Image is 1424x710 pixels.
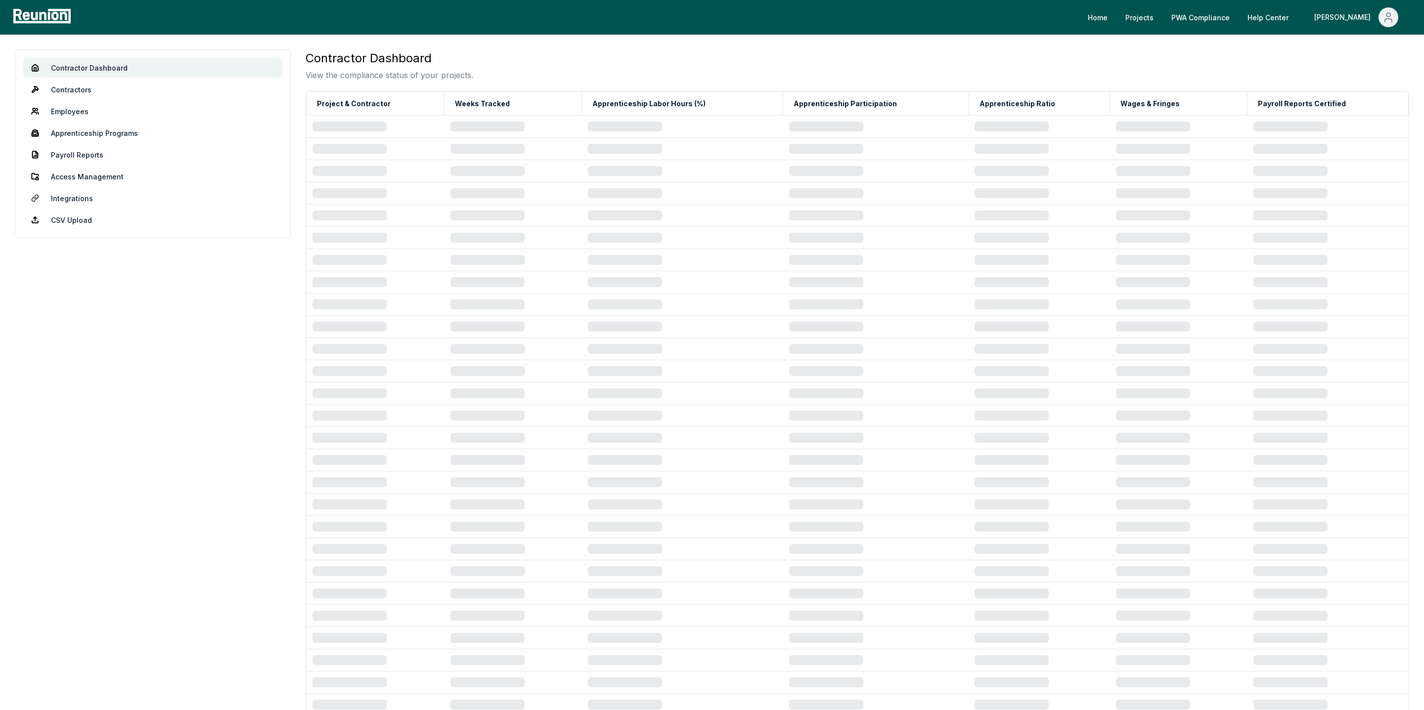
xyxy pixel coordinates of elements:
[23,101,282,121] a: Employees
[1080,7,1115,27] a: Home
[23,123,282,143] a: Apprenticeship Programs
[23,188,282,208] a: Integrations
[978,94,1057,114] button: Apprenticeship Ratio
[453,94,512,114] button: Weeks Tracked
[315,94,393,114] button: Project & Contractor
[306,69,473,81] p: View the compliance status of your projects.
[1117,7,1161,27] a: Projects
[1163,7,1238,27] a: PWA Compliance
[792,94,899,114] button: Apprenticeship Participation
[1306,7,1406,27] button: [PERSON_NAME]
[590,94,708,114] button: Apprenticeship Labor Hours (%)
[23,58,282,78] a: Contractor Dashboard
[1314,7,1375,27] div: [PERSON_NAME]
[23,210,282,230] a: CSV Upload
[23,145,282,165] a: Payroll Reports
[306,49,473,67] h3: Contractor Dashboard
[1256,94,1348,114] button: Payroll Reports Certified
[23,167,282,186] a: Access Management
[1118,94,1182,114] button: Wages & Fringes
[1080,7,1414,27] nav: Main
[1240,7,1296,27] a: Help Center
[23,80,282,99] a: Contractors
